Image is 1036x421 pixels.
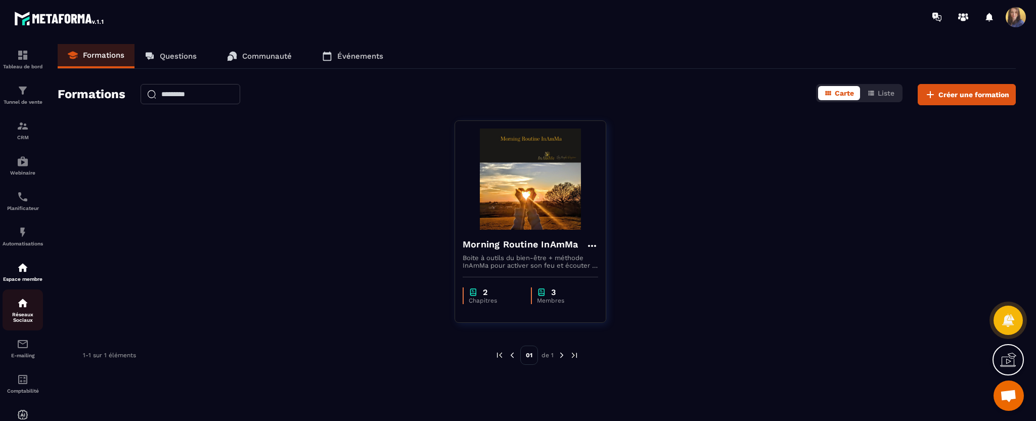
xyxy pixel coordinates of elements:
p: Événements [337,52,383,61]
img: accountant [17,373,29,386]
a: Formations [58,44,134,68]
p: Espace membre [3,276,43,282]
a: automationsautomationsEspace membre [3,254,43,289]
img: automations [17,262,29,274]
p: Formations [83,51,124,60]
h4: Morning Routine InAmMa [463,237,578,251]
p: Comptabilité [3,388,43,394]
p: Membres [537,297,588,304]
p: 01 [520,346,538,365]
img: prev [495,351,504,360]
span: Liste [878,89,894,97]
button: Créer une formation [918,84,1016,105]
img: automations [17,155,29,167]
p: 1-1 sur 1 éléments [83,352,136,359]
p: de 1 [542,351,554,359]
p: CRM [3,135,43,140]
a: Événements [312,44,393,68]
a: formationformationTableau de bord [3,41,43,77]
a: automationsautomationsWebinaire [3,148,43,183]
a: formationformationTunnel de vente [3,77,43,112]
p: Communauté [242,52,292,61]
p: E-mailing [3,353,43,358]
p: Automatisations [3,241,43,246]
a: formationformationCRM [3,112,43,148]
img: formation-background [463,129,598,230]
a: emailemailE-mailing [3,330,43,366]
a: formation-backgroundMorning Routine InAmMaBoite à outils du bien-être + méthode InAmMa pour activ... [455,120,619,335]
img: next [557,351,566,360]
button: Liste [861,86,900,100]
a: Questions [134,44,207,68]
img: next [570,351,579,360]
img: formation [17,120,29,132]
span: Carte [835,89,854,97]
p: Tunnel de vente [3,99,43,105]
p: Chapitres [469,297,521,304]
a: schedulerschedulerPlanificateur [3,183,43,219]
img: chapter [537,287,546,297]
p: Tableau de bord [3,64,43,69]
a: accountantaccountantComptabilité [3,366,43,401]
img: social-network [17,297,29,309]
p: Planificateur [3,205,43,211]
span: Créer une formation [938,90,1009,100]
a: social-networksocial-networkRéseaux Sociaux [3,289,43,330]
img: email [17,338,29,350]
p: 2 [483,287,487,297]
a: Ouvrir le chat [994,381,1024,411]
img: scheduler [17,191,29,203]
p: Webinaire [3,170,43,176]
h2: Formations [58,84,125,105]
img: automations [17,409,29,421]
img: formation [17,49,29,61]
img: automations [17,226,29,238]
p: Boite à outils du bien-être + méthode InAmMa pour activer son feu et écouter la voix de son coeur... [463,254,598,269]
button: Carte [818,86,860,100]
img: formation [17,85,29,97]
img: logo [14,9,105,27]
a: Communauté [217,44,302,68]
img: prev [508,351,517,360]
a: automationsautomationsAutomatisations [3,219,43,254]
p: Questions [160,52,197,61]
p: Réseaux Sociaux [3,312,43,323]
p: 3 [551,287,556,297]
img: chapter [469,287,478,297]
